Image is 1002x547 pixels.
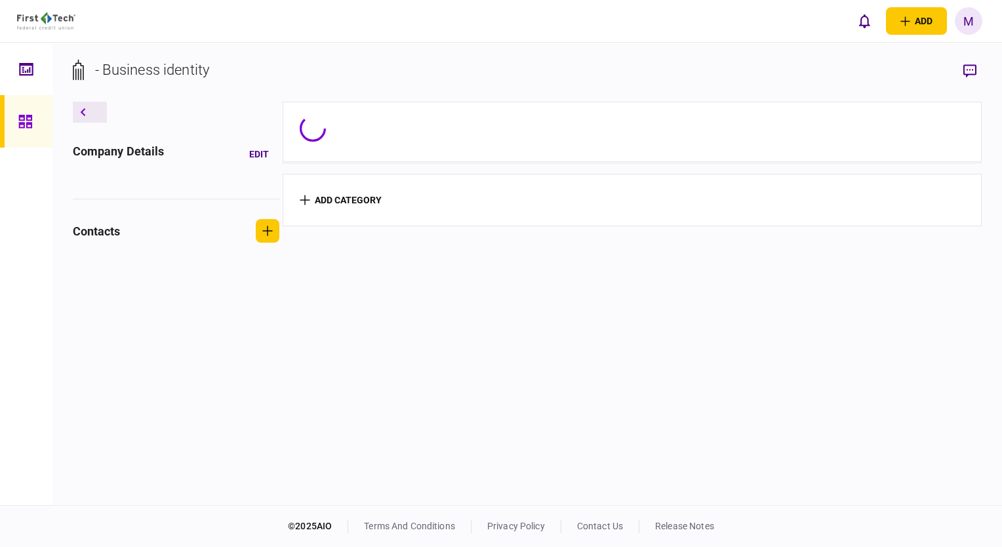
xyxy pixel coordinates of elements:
div: © 2025 AIO [288,519,348,533]
button: Edit [239,142,279,166]
a: terms and conditions [364,521,455,531]
a: privacy policy [487,521,545,531]
div: contacts [73,222,121,240]
button: M [955,7,982,35]
div: - Business identity [95,59,210,81]
a: release notes [655,521,714,531]
a: contact us [577,521,623,531]
button: open adding identity options [886,7,947,35]
img: client company logo [17,12,75,30]
button: open notifications list [851,7,878,35]
button: add category [300,195,382,205]
div: company details [73,142,165,166]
